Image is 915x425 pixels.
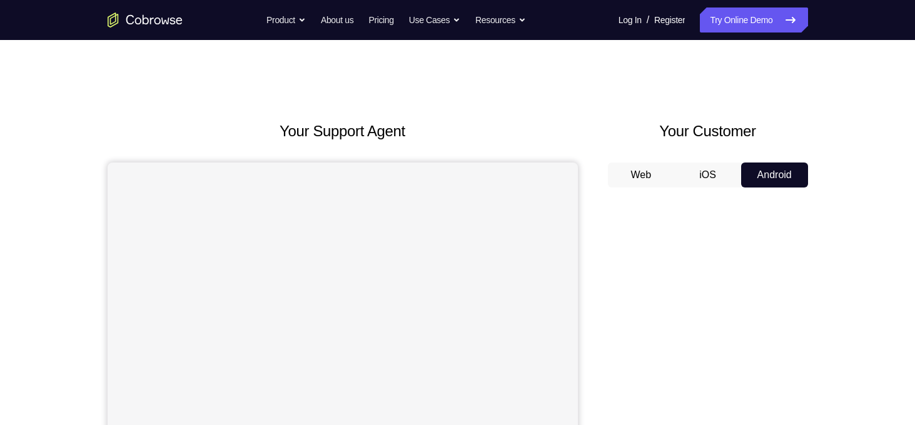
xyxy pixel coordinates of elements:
[409,7,460,32] button: Use Cases
[321,7,353,32] a: About us
[108,120,578,142] h2: Your Support Agent
[108,12,183,27] a: Go to the home page
[475,7,526,32] button: Resources
[266,7,306,32] button: Product
[654,7,685,32] a: Register
[647,12,649,27] span: /
[608,120,808,142] h2: Your Customer
[608,162,675,187] button: Web
[741,162,808,187] button: Android
[700,7,807,32] a: Try Online Demo
[368,7,393,32] a: Pricing
[674,162,741,187] button: iOS
[619,7,642,32] a: Log In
